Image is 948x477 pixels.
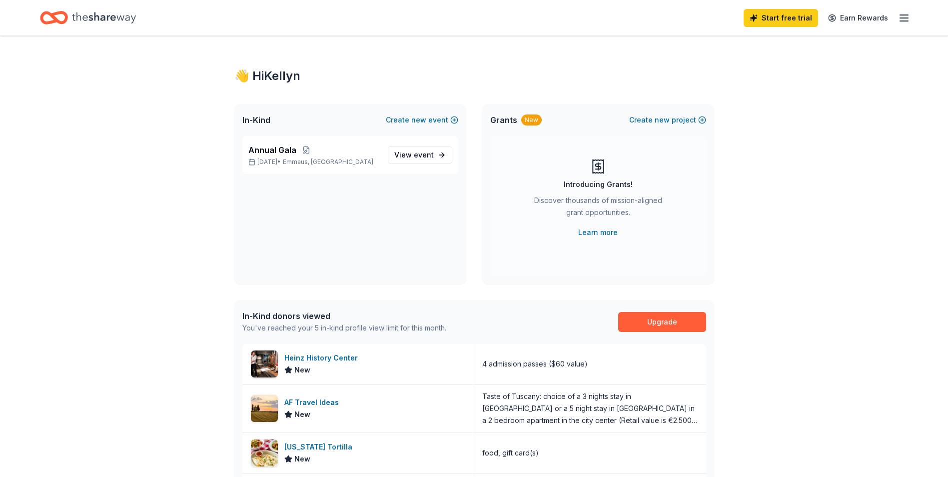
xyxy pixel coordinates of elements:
[564,178,633,190] div: Introducing Grants!
[284,441,356,453] div: [US_STATE] Tortilla
[386,114,458,126] button: Createnewevent
[251,439,278,466] img: Image for California Tortilla
[482,447,539,459] div: food, gift card(s)
[822,9,894,27] a: Earn Rewards
[251,395,278,422] img: Image for AF Travel Ideas
[40,6,136,29] a: Home
[521,114,542,125] div: New
[490,114,517,126] span: Grants
[629,114,706,126] button: Createnewproject
[294,408,310,420] span: New
[248,144,296,156] span: Annual Gala
[294,364,310,376] span: New
[283,158,373,166] span: Emmaus, [GEOGRAPHIC_DATA]
[482,358,588,370] div: 4 admission passes ($60 value)
[242,310,446,322] div: In-Kind donors viewed
[411,114,426,126] span: new
[744,9,818,27] a: Start free trial
[618,312,706,332] a: Upgrade
[394,149,434,161] span: View
[242,322,446,334] div: You've reached your 5 in-kind profile view limit for this month.
[234,68,714,84] div: 👋 Hi Kellyn
[530,194,666,222] div: Discover thousands of mission-aligned grant opportunities.
[248,158,380,166] p: [DATE] •
[482,390,698,426] div: Taste of Tuscany: choice of a 3 nights stay in [GEOGRAPHIC_DATA] or a 5 night stay in [GEOGRAPHIC...
[414,150,434,159] span: event
[251,350,278,377] img: Image for Heinz History Center
[242,114,270,126] span: In-Kind
[284,396,343,408] div: AF Travel Ideas
[294,453,310,465] span: New
[655,114,670,126] span: new
[284,352,362,364] div: Heinz History Center
[578,226,618,238] a: Learn more
[388,146,452,164] a: View event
